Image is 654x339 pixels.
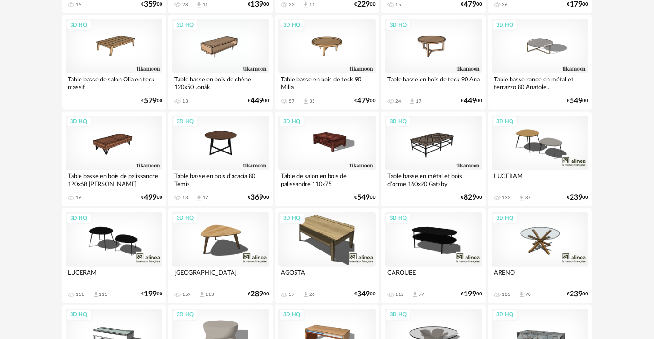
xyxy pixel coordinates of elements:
[385,19,411,31] div: 3D HQ
[141,291,162,297] div: € 00
[464,195,476,201] span: 829
[488,112,592,206] a: 3D HQ LUCERAM 132 Download icon 87 €23900
[275,15,379,110] a: 3D HQ Table basse en bois de teck 90 Milla 57 Download icon 35 €47900
[278,267,376,285] div: AGOSTA
[381,208,486,303] a: 3D HQ CAROUBE 112 Download icon 77 €19900
[172,116,198,128] div: 3D HQ
[302,98,309,105] span: Download icon
[309,292,315,297] div: 26
[492,213,518,224] div: 3D HQ
[289,98,295,104] div: 57
[172,267,269,285] div: [GEOGRAPHIC_DATA]
[62,112,167,206] a: 3D HQ Table basse en bois de palissandre 120x68 [PERSON_NAME] 16 €49900
[172,19,198,31] div: 3D HQ
[461,98,482,104] div: € 00
[66,170,163,189] div: Table basse en bois de palissandre 120x68 [PERSON_NAME]
[66,213,92,224] div: 3D HQ
[357,1,370,8] span: 229
[492,19,518,31] div: 3D HQ
[567,1,588,8] div: € 00
[357,291,370,297] span: 349
[567,291,588,297] div: € 00
[66,19,92,31] div: 3D HQ
[354,98,376,104] div: € 00
[412,291,419,298] span: Download icon
[248,1,269,8] div: € 00
[492,309,518,321] div: 3D HQ
[570,1,582,8] span: 179
[196,1,203,9] span: Download icon
[464,98,476,104] span: 449
[62,15,167,110] a: 3D HQ Table basse de salon Olia en teck massif €57900
[168,112,273,206] a: 3D HQ Table basse en bois d'acacia 80 Temis 13 Download icon 17 €36900
[144,98,157,104] span: 579
[492,170,589,189] div: LUCERAM
[144,1,157,8] span: 359
[409,98,416,105] span: Download icon
[354,195,376,201] div: € 00
[279,116,305,128] div: 3D HQ
[354,291,376,297] div: € 00
[76,2,82,8] div: 15
[196,195,203,202] span: Download icon
[279,19,305,31] div: 3D HQ
[464,1,476,8] span: 479
[168,15,273,110] a: 3D HQ Table basse en bois de chêne 120x50 Jonàk 13 €44900
[385,267,482,285] div: CAROUBE
[567,98,588,104] div: € 00
[92,291,99,298] span: Download icon
[492,116,518,128] div: 3D HQ
[182,292,191,297] div: 159
[251,291,263,297] span: 289
[141,1,162,8] div: € 00
[567,195,588,201] div: € 00
[395,292,404,297] div: 112
[570,195,582,201] span: 239
[385,116,411,128] div: 3D HQ
[66,267,163,285] div: LUCERAM
[502,2,508,8] div: 26
[66,309,92,321] div: 3D HQ
[464,291,476,297] span: 199
[206,292,214,297] div: 113
[302,1,309,9] span: Download icon
[278,170,376,189] div: Table de salon en bois de palissandre 110x75 [PERSON_NAME]
[172,213,198,224] div: 3D HQ
[76,292,85,297] div: 151
[385,309,411,321] div: 3D HQ
[385,73,482,92] div: Table basse en bois de teck 90 Ana
[251,1,263,8] span: 139
[278,73,376,92] div: Table basse en bois de teck 90 Milla
[62,208,167,303] a: 3D HQ LUCERAM 151 Download icon 115 €19900
[502,292,511,297] div: 103
[76,195,82,201] div: 16
[461,291,482,297] div: € 00
[492,267,589,285] div: ARENO
[182,195,188,201] div: 13
[203,195,208,201] div: 17
[141,195,162,201] div: € 00
[172,73,269,92] div: Table basse en bois de chêne 120x50 Jonàk
[419,292,424,297] div: 77
[144,291,157,297] span: 199
[182,2,188,8] div: 28
[289,292,295,297] div: 57
[144,195,157,201] span: 499
[251,195,263,201] span: 369
[302,291,309,298] span: Download icon
[66,73,163,92] div: Table basse de salon Olia en teck massif
[289,2,295,8] div: 22
[248,98,269,104] div: € 00
[395,2,401,8] div: 15
[518,291,525,298] span: Download icon
[182,98,188,104] div: 13
[172,170,269,189] div: Table basse en bois d'acacia 80 Temis
[248,291,269,297] div: € 00
[570,98,582,104] span: 549
[198,291,206,298] span: Download icon
[275,208,379,303] a: 3D HQ AGOSTA 57 Download icon 26 €34900
[357,98,370,104] span: 479
[488,15,592,110] a: 3D HQ Table basse ronde en métal et terrazzo 80 Anatole... €54900
[279,309,305,321] div: 3D HQ
[461,1,482,8] div: € 00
